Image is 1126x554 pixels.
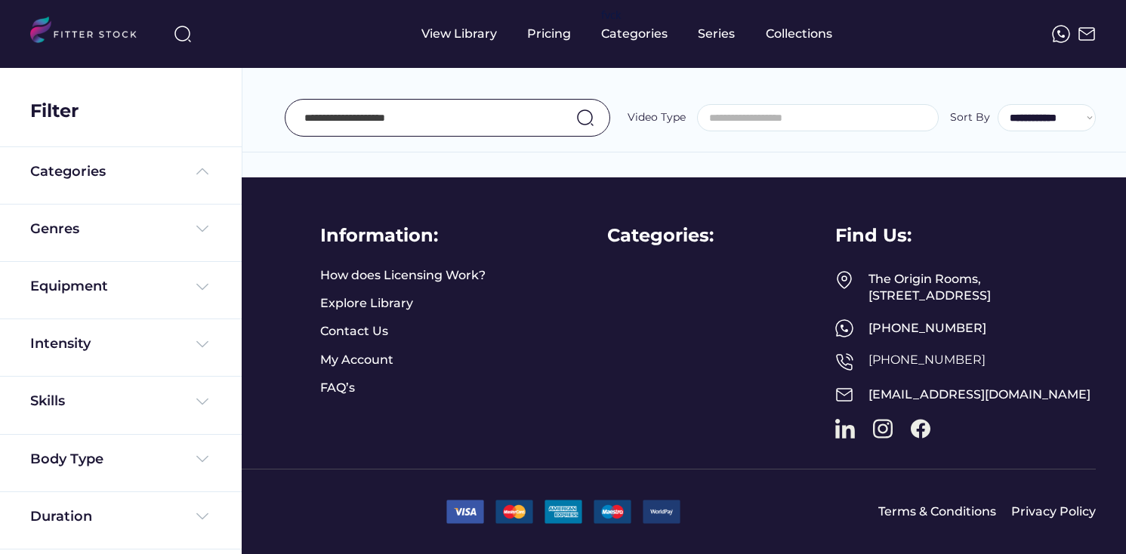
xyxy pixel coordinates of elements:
img: Frame%20%284%29.svg [193,392,211,411]
div: Genres [30,220,79,239]
a: [EMAIL_ADDRESS][DOMAIN_NAME] [868,387,1091,402]
div: Information: [320,223,438,248]
div: Collections [766,26,832,42]
div: Categories [601,26,668,42]
img: Frame%2051.svg [1078,25,1096,43]
img: meteor-icons_whatsapp%20%281%29.svg [835,319,853,337]
div: Skills [30,392,68,411]
a: Privacy Policy [1011,503,1096,520]
div: Categories: [607,223,714,248]
img: Frame%20%284%29.svg [193,278,211,296]
img: 2.png [495,500,533,523]
img: Frame%20%284%29.svg [193,507,211,525]
div: [PHONE_NUMBER] [868,320,1096,337]
div: Sort By [950,110,990,125]
div: fvck [601,8,621,23]
img: search-normal.svg [576,109,594,127]
div: Pricing [527,26,571,42]
img: meteor-icons_whatsapp%20%281%29.svg [1052,25,1070,43]
div: Find Us: [835,223,912,248]
div: Series [698,26,736,42]
a: My Account [320,352,393,368]
img: 1.png [446,500,484,523]
div: The Origin Rooms, [STREET_ADDRESS] [868,271,1096,305]
div: Body Type [30,450,103,469]
a: Explore Library [320,295,413,312]
img: 22.png [544,500,582,523]
img: 9.png [643,500,680,523]
img: Frame%2050.svg [835,352,853,371]
img: search-normal%203.svg [174,25,192,43]
img: Frame%20%284%29.svg [193,335,211,353]
div: Intensity [30,334,91,353]
a: Contact Us [320,323,388,340]
a: Terms & Conditions [878,503,996,520]
div: Filter [30,98,79,124]
div: View Library [421,26,497,42]
div: Categories [30,162,106,181]
img: Frame%2049.svg [835,271,853,289]
a: FAQ’s [320,380,358,396]
a: How does Licensing Work? [320,267,486,284]
img: Frame%20%285%29.svg [193,162,211,180]
img: LOGO.svg [30,17,150,48]
img: Frame%20%284%29.svg [193,220,211,238]
div: Video Type [628,110,686,125]
div: Duration [30,507,92,526]
img: Frame%20%284%29.svg [193,450,211,468]
div: Equipment [30,277,108,296]
a: [PHONE_NUMBER] [868,352,986,367]
img: Frame%2051.svg [835,386,853,404]
img: 3.png [594,500,631,523]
